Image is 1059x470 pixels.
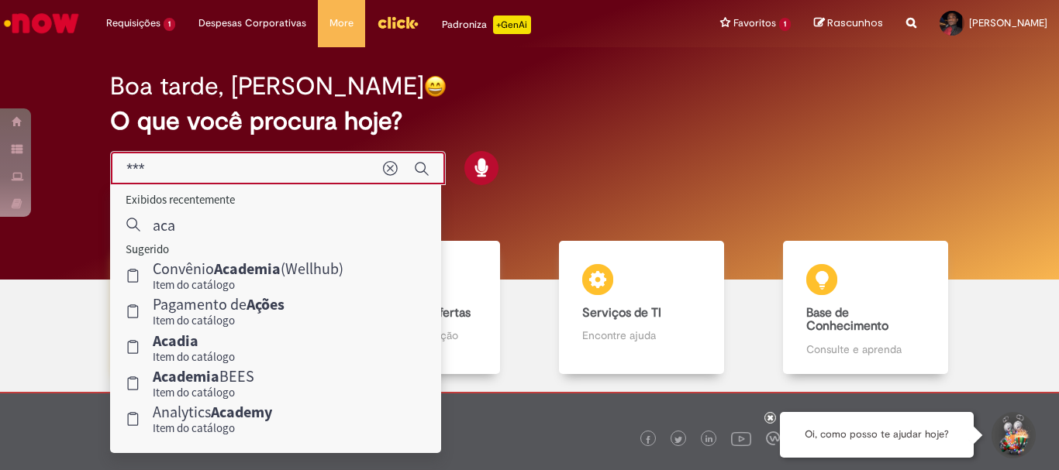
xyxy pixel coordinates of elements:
[644,436,652,444] img: logo_footer_facebook.png
[766,431,780,445] img: logo_footer_workplace.png
[110,108,949,135] h2: O que você procura hoje?
[814,16,883,31] a: Rascunhos
[989,412,1036,458] button: Iniciar Conversa de Suporte
[424,75,447,98] img: happy-face.png
[827,15,883,30] span: Rascunhos
[442,15,531,34] div: Padroniza
[81,241,305,375] a: Tirar dúvidas Tirar dúvidas com Lupi Assist e Gen Ai
[806,305,888,334] b: Base de Conhecimento
[969,16,1047,29] span: [PERSON_NAME]
[164,18,175,31] span: 1
[705,435,713,444] img: logo_footer_linkedin.png
[329,15,354,31] span: More
[377,11,419,34] img: click_logo_yellow_360x200.png
[582,305,661,321] b: Serviços de TI
[106,15,160,31] span: Requisições
[806,341,924,357] p: Consulte e aprenda
[674,436,682,444] img: logo_footer_twitter.png
[582,328,700,343] p: Encontre ajuda
[198,15,306,31] span: Despesas Corporativas
[2,8,81,39] img: ServiceNow
[733,15,776,31] span: Favoritos
[493,15,531,34] p: +GenAi
[529,241,754,375] a: Serviços de TI Encontre ajuda
[110,73,424,100] h2: Boa tarde, [PERSON_NAME]
[754,241,978,375] a: Base de Conhecimento Consulte e aprenda
[780,412,974,458] div: Oi, como posso te ajudar hoje?
[779,18,791,31] span: 1
[731,428,751,448] img: logo_footer_youtube.png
